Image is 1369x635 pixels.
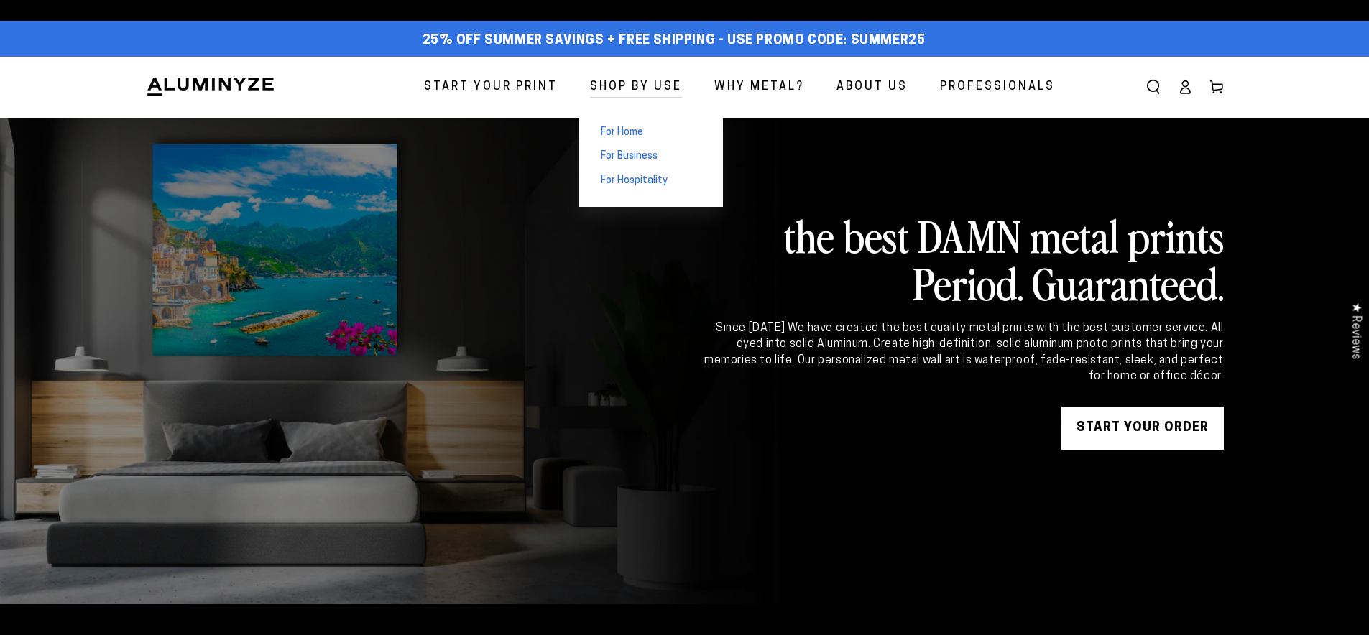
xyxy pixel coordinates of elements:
[424,77,558,98] span: Start Your Print
[579,169,723,193] a: For Hospitality
[940,77,1055,98] span: Professionals
[413,68,568,106] a: Start Your Print
[826,68,918,106] a: About Us
[590,77,682,98] span: Shop By Use
[702,211,1224,306] h2: the best DAMN metal prints Period. Guaranteed.
[702,320,1224,385] div: Since [DATE] We have created the best quality metal prints with the best customer service. All dy...
[1138,71,1169,103] summary: Search our site
[423,33,926,49] span: 25% off Summer Savings + Free Shipping - Use Promo Code: SUMMER25
[601,126,643,140] span: For Home
[704,68,815,106] a: Why Metal?
[1061,407,1224,450] a: START YOUR Order
[601,149,658,164] span: For Business
[1342,291,1369,371] div: Click to open Judge.me floating reviews tab
[714,77,804,98] span: Why Metal?
[579,68,693,106] a: Shop By Use
[601,174,668,188] span: For Hospitality
[836,77,908,98] span: About Us
[579,121,723,145] a: For Home
[929,68,1066,106] a: Professionals
[579,144,723,169] a: For Business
